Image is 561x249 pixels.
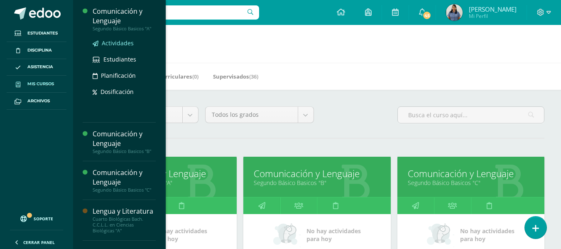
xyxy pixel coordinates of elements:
[93,216,156,234] div: Cuarto Biológicas Bach. C.C.L.L. en Ciencias Biológicas "A"
[10,207,63,228] a: Soporte
[153,227,207,243] span: No hay actividades para hoy
[446,4,463,21] img: 4b1858fdf64a1103fe27823d151ada62.png
[23,239,55,245] span: Cerrar panel
[93,71,156,80] a: Planificación
[408,179,534,187] a: Segundo Básico Basicos "C"
[133,70,198,83] a: Mis Extracurriculares(0)
[100,88,134,96] span: Dosificación
[427,222,454,247] img: no_activities_small.png
[93,207,156,234] a: Lengua y LiteraturaCuarto Biológicas Bach. C.C.L.L. en Ciencias Biológicas "A"
[27,64,53,70] span: Asistencia
[93,7,156,32] a: Comunicación y LenguajeSegundo Básico Basicos "A"
[306,227,361,243] span: No hay actividades para hoy
[469,12,517,20] span: Mi Perfil
[212,107,292,123] span: Todos los grados
[422,11,431,20] span: 45
[460,227,514,243] span: No hay actividades para hoy
[213,70,258,83] a: Supervisados(36)
[206,107,314,123] a: Todos los grados
[27,47,52,54] span: Disciplina
[7,93,66,110] a: Archivos
[93,168,156,193] a: Comunicación y LenguajeSegundo Básico Basicos "C"
[93,54,156,64] a: Estudiantes
[78,5,259,20] input: Busca un usuario...
[27,81,54,87] span: Mis cursos
[254,167,380,180] a: Comunicación y Lenguaje
[7,25,66,42] a: Estudiantes
[408,167,534,180] a: Comunicación y Lenguaje
[93,129,156,148] div: Comunicación y Lenguaje
[398,107,544,123] input: Busca el curso aquí...
[93,7,156,26] div: Comunicación y Lenguaje
[7,42,66,59] a: Disciplina
[7,59,66,76] a: Asistencia
[93,38,156,48] a: Actividades
[93,148,156,154] div: Segundo Básico Basicos "B"
[93,26,156,32] div: Segundo Básico Basicos "A"
[34,216,53,222] span: Soporte
[102,39,134,47] span: Actividades
[103,55,136,63] span: Estudiantes
[93,129,156,154] a: Comunicación y LenguajeSegundo Básico Basicos "B"
[93,187,156,193] div: Segundo Básico Basicos "C"
[93,207,156,216] div: Lengua y Literatura
[93,168,156,187] div: Comunicación y Lenguaje
[469,5,517,13] span: [PERSON_NAME]
[249,73,258,80] span: (36)
[93,87,156,96] a: Dosificación
[101,71,136,79] span: Planificación
[254,179,380,187] a: Segundo Básico Basicos "B"
[273,222,301,247] img: no_activities_small.png
[192,73,198,80] span: (0)
[27,30,58,37] span: Estudiantes
[7,76,66,93] a: Mis cursos
[27,98,50,104] span: Archivos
